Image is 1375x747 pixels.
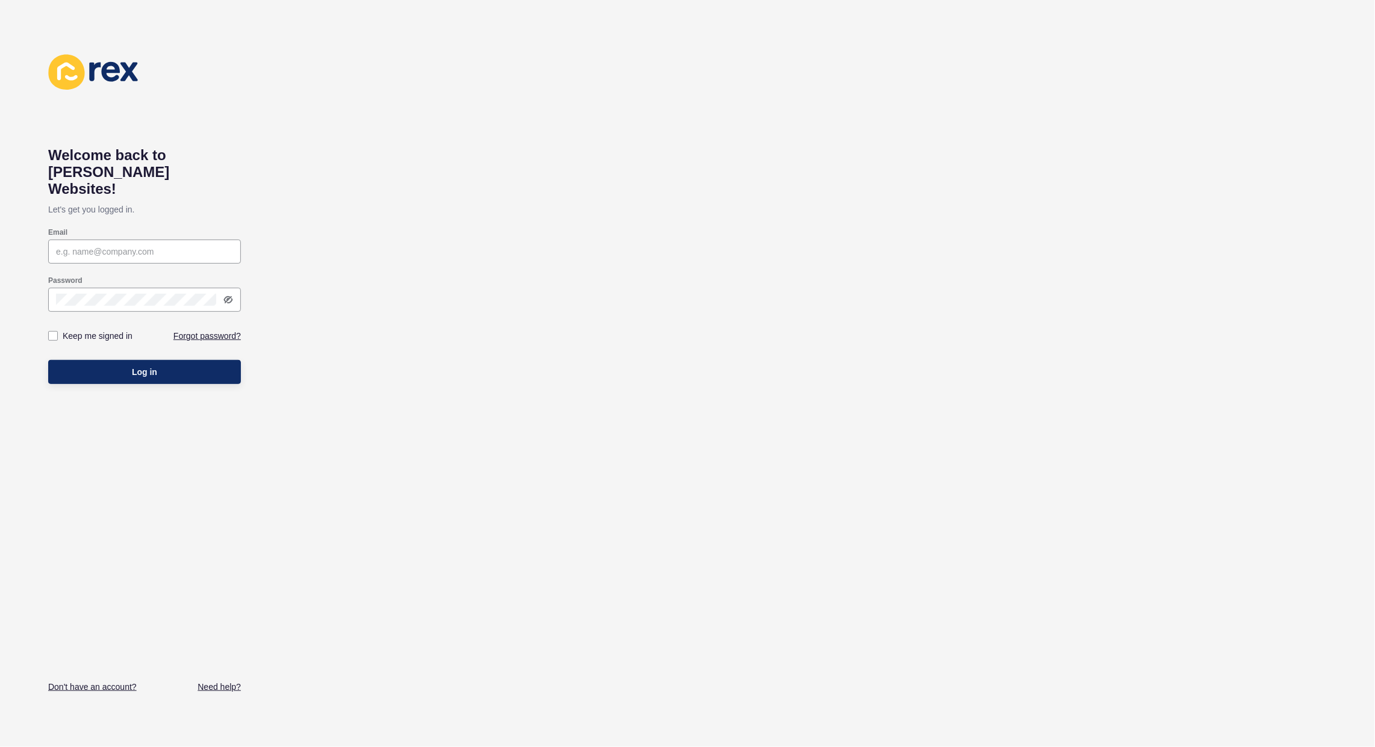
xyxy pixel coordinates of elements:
label: Keep me signed in [63,330,133,342]
label: Password [48,276,83,285]
label: Email [48,228,67,237]
button: Log in [48,360,241,384]
p: Let's get you logged in. [48,197,241,222]
a: Need help? [198,681,241,693]
input: e.g. name@company.com [56,246,233,258]
a: Forgot password? [173,330,241,342]
span: Log in [132,366,157,378]
h1: Welcome back to [PERSON_NAME] Websites! [48,147,241,197]
a: Don't have an account? [48,681,137,693]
